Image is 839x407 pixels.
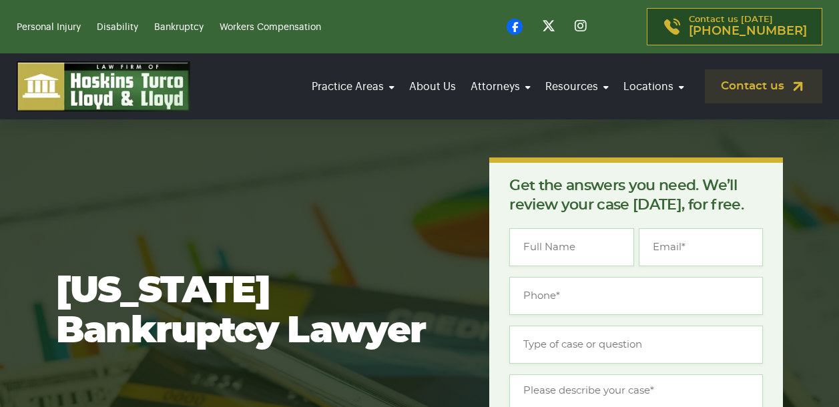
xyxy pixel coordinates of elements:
a: Bankruptcy [154,23,204,32]
p: Get the answers you need. We’ll review your case [DATE], for free. [509,176,763,215]
a: Contact us [705,69,822,103]
a: Resources [541,68,613,105]
a: Personal Injury [17,23,81,32]
a: About Us [405,68,460,105]
a: Attorneys [467,68,535,105]
p: Contact us [DATE] [689,15,807,38]
a: Workers Compensation [220,23,321,32]
input: Phone* [509,277,763,315]
h1: [US_STATE] Bankruptcy Lawyer [56,272,447,352]
img: logo [17,61,190,111]
a: Locations [619,68,688,105]
input: Full Name [509,228,633,266]
a: Disability [97,23,138,32]
input: Email* [639,228,763,266]
input: Type of case or question [509,326,763,364]
a: Contact us [DATE][PHONE_NUMBER] [647,8,822,45]
span: [PHONE_NUMBER] [689,25,807,38]
a: Practice Areas [308,68,398,105]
